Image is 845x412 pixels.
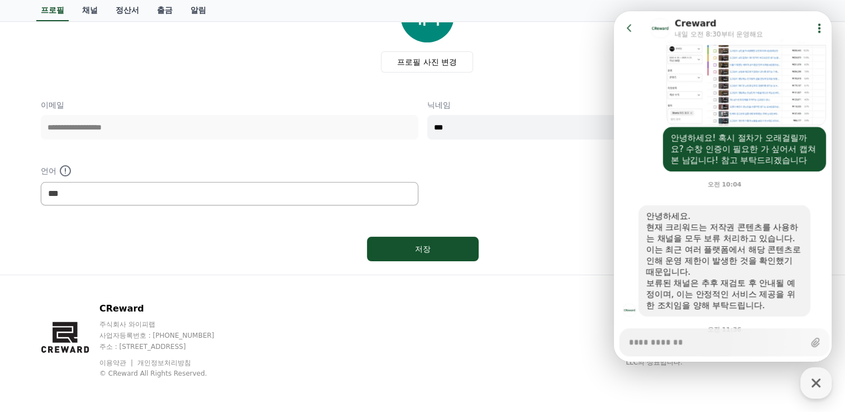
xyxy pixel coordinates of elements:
[137,359,191,367] a: 개인정보처리방침
[41,99,418,111] p: 이메일
[41,164,418,178] p: 언어
[99,331,236,340] p: 사업자등록번호 : [PHONE_NUMBER]
[99,359,135,367] a: 이용약관
[614,11,832,362] iframe: Channel chat
[99,369,236,378] p: © CReward All Rights Reserved.
[99,302,236,315] p: CReward
[99,320,236,329] p: 주식회사 와이피랩
[99,342,236,351] p: 주소 : [STREET_ADDRESS]
[367,237,479,261] button: 저장
[381,51,473,73] label: 프로필 사진 변경
[427,99,805,111] p: 닉네임
[389,243,456,255] div: 저장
